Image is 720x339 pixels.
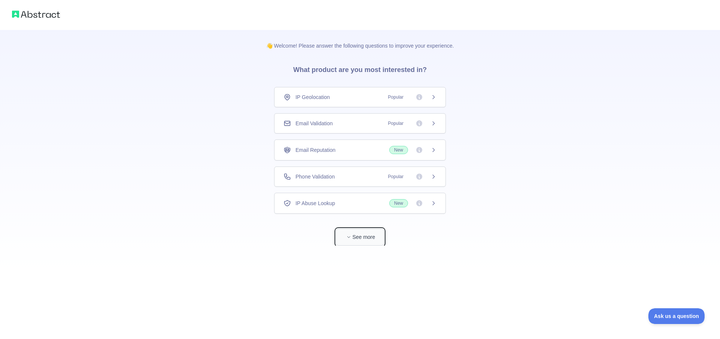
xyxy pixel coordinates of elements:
[336,229,384,246] button: See more
[281,49,439,87] h3: What product are you most interested in?
[648,308,705,324] iframe: Toggle Customer Support
[389,199,408,207] span: New
[295,199,335,207] span: IP Abuse Lookup
[295,93,330,101] span: IP Geolocation
[12,9,60,19] img: Abstract logo
[254,30,466,49] p: 👋 Welcome! Please answer the following questions to improve your experience.
[389,146,408,154] span: New
[384,93,408,101] span: Popular
[295,120,333,127] span: Email Validation
[295,173,335,180] span: Phone Validation
[295,146,336,154] span: Email Reputation
[384,173,408,180] span: Popular
[384,120,408,127] span: Popular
